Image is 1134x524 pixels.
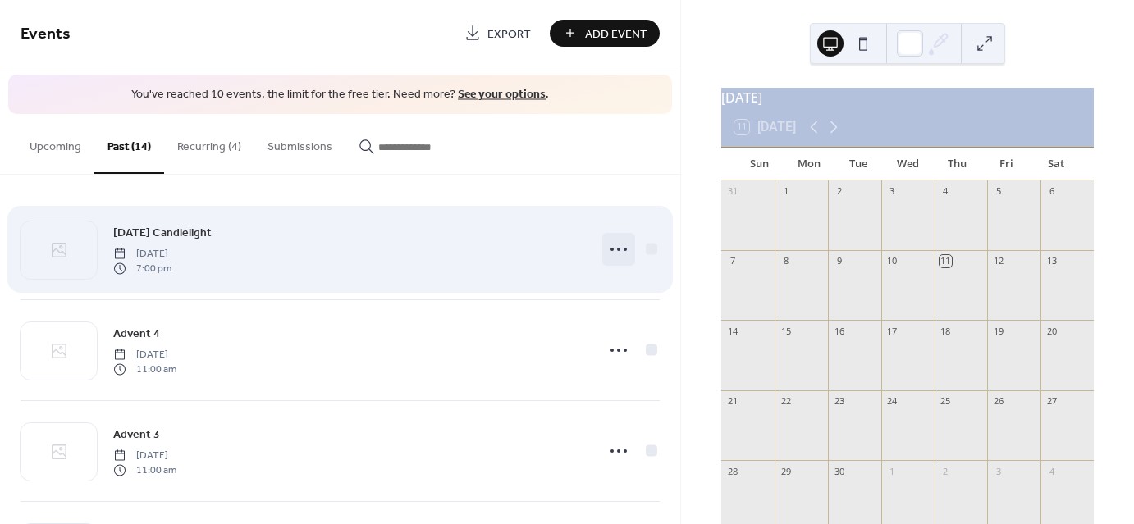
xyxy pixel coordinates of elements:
div: 23 [833,395,845,408]
a: Advent 3 [113,425,160,444]
div: 7 [726,255,738,267]
div: 16 [833,325,845,337]
span: Export [487,25,531,43]
div: 1 [886,465,899,477]
div: 21 [726,395,738,408]
div: 22 [780,395,792,408]
div: 19 [992,325,1004,337]
div: 29 [780,465,792,477]
span: 11:00 am [113,362,176,377]
div: Sun [734,148,784,180]
div: 25 [940,395,952,408]
a: Advent 4 [113,324,160,343]
div: 1 [780,185,792,198]
div: 14 [726,325,738,337]
div: 4 [940,185,952,198]
div: 28 [726,465,738,477]
a: [DATE] Candlelight [113,223,212,242]
div: 30 [833,465,845,477]
button: Upcoming [16,114,94,172]
div: 15 [780,325,792,337]
div: 8 [780,255,792,267]
div: 3 [992,465,1004,477]
div: 4 [1045,465,1058,477]
div: 24 [886,395,899,408]
span: Events [21,18,71,50]
a: Export [452,20,543,47]
div: 2 [833,185,845,198]
span: You've reached 10 events, the limit for the free tier. Need more? . [25,87,656,103]
span: 7:00 pm [113,262,171,276]
span: 11:00 am [113,463,176,478]
span: Advent 4 [113,325,160,342]
span: [DATE] [113,347,176,362]
div: Fri [981,148,1031,180]
div: Wed [883,148,932,180]
div: 27 [1045,395,1058,408]
div: [DATE] [721,88,1094,107]
div: 20 [1045,325,1058,337]
div: 11 [940,255,952,267]
div: Thu [932,148,981,180]
button: Past (14) [94,114,164,174]
span: [DATE] [113,246,171,261]
div: 18 [940,325,952,337]
div: Tue [834,148,883,180]
div: 12 [992,255,1004,267]
div: 26 [992,395,1004,408]
div: 5 [992,185,1004,198]
div: 6 [1045,185,1058,198]
div: 2 [940,465,952,477]
button: Submissions [254,114,345,172]
a: See your options [458,84,546,106]
span: [DATE] [113,448,176,462]
span: Advent 3 [113,426,160,443]
div: 9 [833,255,845,267]
div: Sat [1031,148,1081,180]
span: [DATE] Candlelight [113,224,212,241]
div: 3 [886,185,899,198]
div: 10 [886,255,899,267]
button: Recurring (4) [164,114,254,172]
div: Mon [784,148,833,180]
div: 13 [1045,255,1058,267]
div: 31 [726,185,738,198]
div: 17 [886,325,899,337]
